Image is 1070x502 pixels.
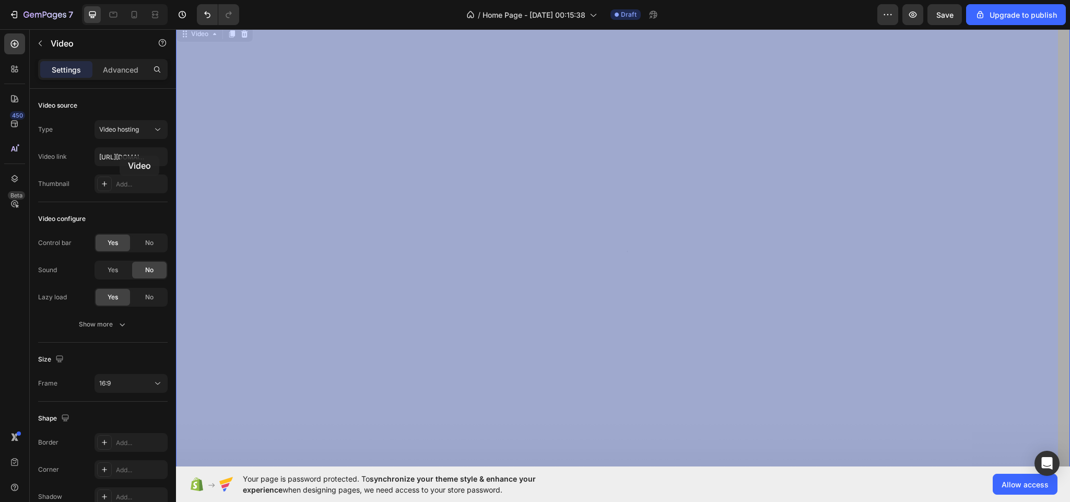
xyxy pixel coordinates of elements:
[1034,451,1060,476] div: Open Intercom Messenger
[483,9,585,20] span: Home Page - [DATE] 00:15:38
[38,101,77,110] div: Video source
[4,4,78,25] button: 7
[10,111,25,120] div: 450
[108,293,118,302] span: Yes
[103,64,138,75] p: Advanced
[108,265,118,275] span: Yes
[38,152,67,161] div: Video link
[8,191,25,200] div: Beta
[966,4,1066,25] button: Upgrade to publish
[478,9,480,20] span: /
[38,214,86,224] div: Video configure
[38,438,58,447] div: Border
[1002,479,1049,490] span: Allow access
[38,293,67,302] div: Lazy load
[116,180,165,189] div: Add...
[936,10,954,19] span: Save
[38,238,72,248] div: Control bar
[38,379,57,388] div: Frame
[95,374,168,393] button: 16:9
[116,465,165,475] div: Add...
[993,474,1057,495] button: Allow access
[108,238,118,248] span: Yes
[145,293,154,302] span: No
[38,492,62,501] div: Shadow
[927,4,962,25] button: Save
[176,29,1070,466] iframe: Design area
[38,412,72,426] div: Shape
[38,315,168,334] button: Show more
[243,474,536,494] span: synchronize your theme style & enhance your experience
[99,125,139,133] span: Video hosting
[95,147,168,166] input: Insert video url here
[38,465,59,474] div: Corner
[145,238,154,248] span: No
[38,125,53,134] div: Type
[51,37,139,50] p: Video
[38,353,66,367] div: Size
[116,438,165,448] div: Add...
[145,265,154,275] span: No
[975,9,1057,20] div: Upgrade to publish
[68,8,73,21] p: 7
[621,10,637,19] span: Draft
[38,179,69,189] div: Thumbnail
[99,379,111,387] span: 16:9
[243,473,577,495] span: Your page is password protected. To when designing pages, we need access to your store password.
[95,120,168,139] button: Video hosting
[52,64,81,75] p: Settings
[197,4,239,25] div: Undo/Redo
[79,319,127,330] div: Show more
[38,265,57,275] div: Sound
[116,493,165,502] div: Add...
